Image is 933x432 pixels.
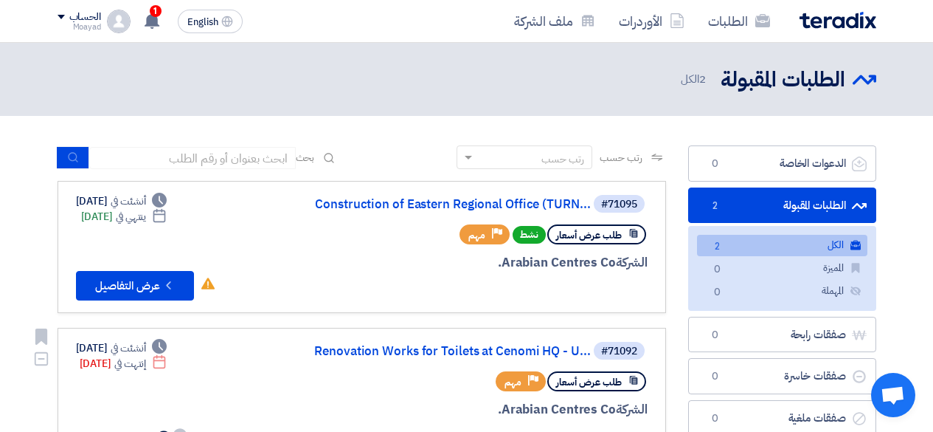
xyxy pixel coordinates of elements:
[707,199,724,213] span: 2
[178,10,243,33] button: English
[58,23,101,31] div: Moayad
[76,193,167,209] div: [DATE]
[150,5,162,17] span: 1
[707,157,724,171] span: 0
[607,4,696,38] a: الأوردرات
[468,228,485,242] span: مهم
[111,193,146,209] span: أنشئت في
[76,271,194,301] button: عرض التفاصيل
[187,17,218,27] span: English
[681,71,709,88] span: الكل
[556,228,622,242] span: طلب عرض أسعار
[114,356,146,371] span: إنتهت في
[107,10,131,33] img: profile_test.png
[293,253,648,272] div: Arabian Centres Co.
[696,4,782,38] a: الطلبات
[871,373,915,417] a: Open chat
[709,239,726,255] span: 2
[601,346,637,357] div: #71092
[707,328,724,343] span: 0
[541,151,584,167] div: رتب حسب
[699,71,706,87] span: 2
[76,340,167,356] div: [DATE]
[707,411,724,426] span: 0
[616,400,648,419] span: الشركة
[296,198,591,211] a: Construction of Eastern Regional Office (TURN...
[81,209,167,224] div: [DATE]
[697,281,867,302] a: المهملة
[296,345,591,358] a: Renovation Works for Toilets at Cenomi HQ - U...
[293,400,648,419] div: Arabian Centres Co.
[616,253,648,272] span: الشركة
[709,285,726,301] span: 0
[513,226,546,244] span: نشط
[600,150,642,165] span: رتب حسب
[697,235,867,256] a: الكل
[688,317,876,353] a: صفقات رابحة0
[69,11,101,24] div: الحساب
[721,66,845,95] h2: الطلبات المقبولة
[296,150,315,165] span: بحث
[688,358,876,394] a: صفقات خاسرة0
[80,356,167,371] div: [DATE]
[89,147,296,169] input: ابحث بعنوان أو رقم الطلب
[800,12,876,29] img: Teradix logo
[502,4,607,38] a: ملف الشركة
[688,188,876,224] a: الطلبات المقبولة2
[697,258,867,279] a: المميزة
[709,262,726,278] span: 0
[116,209,146,224] span: ينتهي في
[707,369,724,384] span: 0
[688,145,876,182] a: الدعوات الخاصة0
[111,340,146,356] span: أنشئت في
[556,375,622,389] span: طلب عرض أسعار
[504,375,521,389] span: مهم
[601,199,637,210] div: #71095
